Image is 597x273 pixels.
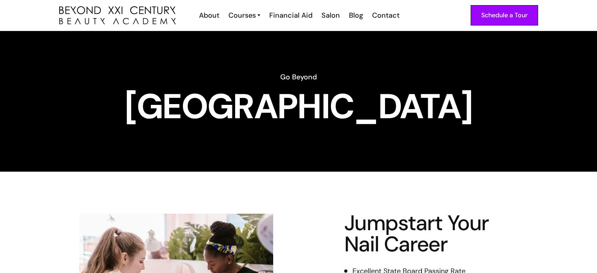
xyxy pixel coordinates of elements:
[471,5,538,26] a: Schedule a Tour
[481,10,528,20] div: Schedule a Tour
[264,10,316,20] a: Financial Aid
[349,10,363,20] div: Blog
[59,6,176,25] img: beyond 21st century beauty academy logo
[321,10,340,20] div: Salon
[228,10,260,20] a: Courses
[59,6,176,25] a: home
[367,10,403,20] a: Contact
[59,72,538,82] h6: Go Beyond
[316,10,344,20] a: Salon
[344,10,367,20] a: Blog
[344,213,497,255] h2: Jumpstart Your Nail Career
[199,10,219,20] div: About
[124,84,472,129] strong: [GEOGRAPHIC_DATA]
[269,10,312,20] div: Financial Aid
[372,10,400,20] div: Contact
[228,10,256,20] div: Courses
[194,10,223,20] a: About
